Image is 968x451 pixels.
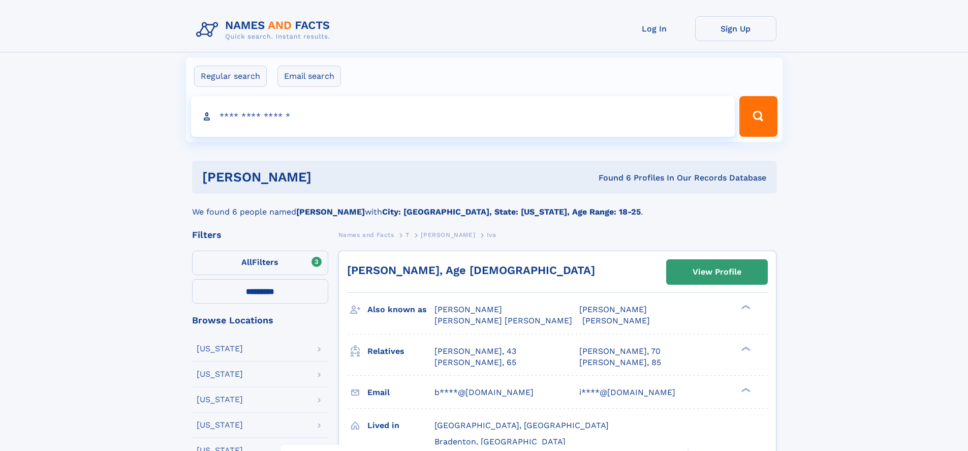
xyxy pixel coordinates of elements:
[202,171,455,184] h1: [PERSON_NAME]
[579,357,661,368] a: [PERSON_NAME], 85
[367,417,434,434] h3: Lived in
[434,316,572,325] span: [PERSON_NAME] [PERSON_NAME]
[192,16,338,44] img: Logo Names and Facts
[367,301,434,318] h3: Also known as
[695,16,776,41] a: Sign Up
[739,96,777,137] button: Search Button
[693,260,741,284] div: View Profile
[191,96,735,137] input: search input
[347,264,595,277] a: [PERSON_NAME], Age [DEMOGRAPHIC_DATA]
[739,345,751,352] div: ❯
[434,357,516,368] a: [PERSON_NAME], 65
[277,66,341,87] label: Email search
[421,228,475,241] a: [PERSON_NAME]
[382,207,641,217] b: City: [GEOGRAPHIC_DATA], State: [US_STATE], Age Range: 18-25
[405,228,410,241] a: T
[367,343,434,360] h3: Relatives
[434,437,566,446] span: Bradenton, [GEOGRAPHIC_DATA]
[367,384,434,401] h3: Email
[739,386,751,393] div: ❯
[338,228,394,241] a: Names and Facts
[405,231,410,238] span: T
[197,345,243,353] div: [US_STATE]
[197,396,243,404] div: [US_STATE]
[455,172,766,184] div: Found 6 Profiles In Our Records Database
[434,420,609,430] span: [GEOGRAPHIC_DATA], [GEOGRAPHIC_DATA]
[579,346,661,357] a: [PERSON_NAME], 70
[614,16,695,41] a: Log In
[421,231,475,238] span: [PERSON_NAME]
[487,231,496,238] span: Iva
[579,305,647,314] span: [PERSON_NAME]
[296,207,365,217] b: [PERSON_NAME]
[434,305,502,314] span: [PERSON_NAME]
[739,304,751,311] div: ❯
[194,66,267,87] label: Regular search
[197,421,243,429] div: [US_STATE]
[197,370,243,378] div: [US_STATE]
[434,346,516,357] a: [PERSON_NAME], 43
[192,316,328,325] div: Browse Locations
[192,230,328,239] div: Filters
[241,257,252,267] span: All
[192,194,776,218] div: We found 6 people named with .
[192,251,328,275] label: Filters
[582,316,650,325] span: [PERSON_NAME]
[667,260,767,284] a: View Profile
